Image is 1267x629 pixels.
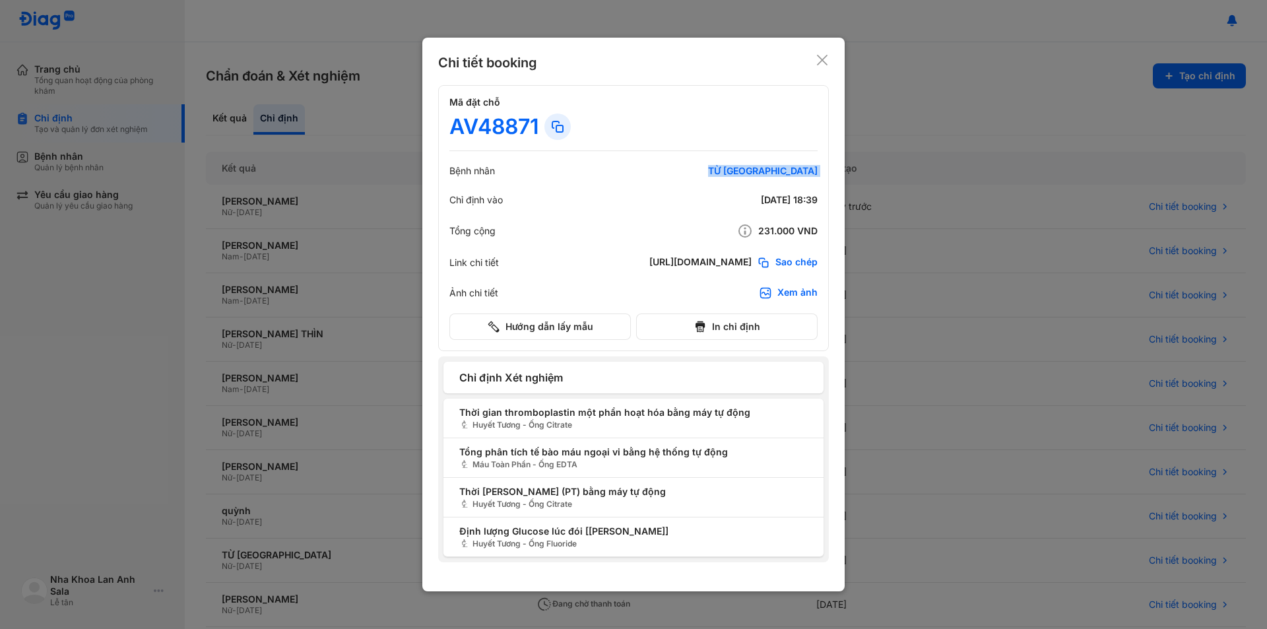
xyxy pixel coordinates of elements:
span: Chỉ định Xét nghiệm [459,370,808,385]
div: 231.000 VND [659,223,818,239]
button: In chỉ định [636,314,818,340]
div: Ảnh chi tiết [449,287,498,299]
div: [DATE] 18:39 [659,194,818,206]
div: TỪ [GEOGRAPHIC_DATA] [659,165,818,177]
span: Sao chép [775,256,818,269]
div: Chi tiết booking [438,53,537,72]
span: Thời gian thromboplastin một phần hoạt hóa bằng máy tự động [459,405,808,419]
span: Huyết Tương - Ống Fluoride [459,538,808,550]
span: Huyết Tương - Ống Citrate [459,498,808,510]
div: Chỉ định vào [449,194,503,206]
span: Tổng phân tích tế bào máu ngoại vi bằng hệ thống tự động [459,445,808,459]
div: AV48871 [449,114,539,140]
div: Bệnh nhân [449,165,495,177]
button: Hướng dẫn lấy mẫu [449,314,631,340]
div: Xem ảnh [777,286,818,300]
h4: Mã đặt chỗ [449,96,818,108]
span: Thời [PERSON_NAME] (PT) bằng máy tự động [459,484,808,498]
div: Link chi tiết [449,257,499,269]
div: Tổng cộng [449,225,496,237]
span: Định lượng Glucose lúc đói [[PERSON_NAME]] [459,524,808,538]
div: [URL][DOMAIN_NAME] [649,256,752,269]
span: Máu Toàn Phần - Ống EDTA [459,459,808,471]
span: Huyết Tương - Ống Citrate [459,419,808,431]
